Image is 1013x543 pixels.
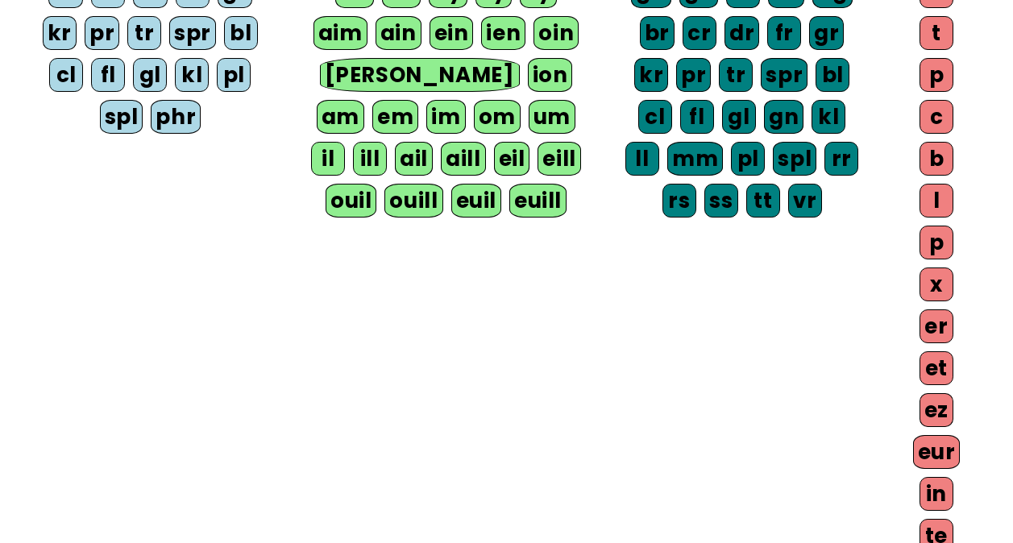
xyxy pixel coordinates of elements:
div: p [920,226,953,259]
div: oin [533,16,579,50]
div: in [920,477,953,511]
div: kr [43,16,77,50]
div: euill [509,184,567,218]
div: em [372,100,418,134]
div: eil [494,142,530,176]
div: b [920,142,953,176]
div: eill [538,142,580,176]
div: aim [313,16,367,50]
div: tt [746,184,780,218]
div: ion [528,58,573,92]
div: spr [169,16,216,50]
div: aill [441,142,485,176]
div: [PERSON_NAME] [320,58,520,92]
div: t [920,16,953,50]
div: ill [353,142,387,176]
div: bl [816,58,849,92]
div: gr [809,16,844,50]
div: ain [376,16,421,50]
div: pl [217,58,251,92]
div: ien [481,16,525,50]
div: gn [764,100,803,134]
div: br [640,16,675,50]
div: pr [676,58,711,92]
div: kl [175,58,209,92]
div: mm [667,142,723,176]
div: cr [683,16,716,50]
div: tr [127,16,161,50]
div: rr [824,142,858,176]
div: fr [767,16,801,50]
div: cl [638,100,672,134]
div: im [426,100,465,134]
div: phr [151,100,201,134]
div: gl [722,100,756,134]
div: ein [430,16,474,50]
div: ez [920,393,953,427]
div: ll [625,142,659,176]
div: spr [761,58,807,92]
div: er [920,309,953,343]
div: bl [224,16,258,50]
div: um [529,100,575,134]
div: eur [913,435,961,469]
div: il [311,142,345,176]
div: kl [812,100,845,134]
div: c [920,100,953,134]
div: ouil [326,184,376,218]
div: ss [704,184,738,218]
div: fl [680,100,714,134]
div: pl [731,142,765,176]
div: tr [719,58,753,92]
div: spl [100,100,143,134]
div: pr [85,16,119,50]
div: om [474,100,521,134]
div: am [317,100,364,134]
div: dr [724,16,759,50]
div: kr [634,58,668,92]
div: fl [91,58,125,92]
div: x [920,267,953,301]
div: euil [451,184,501,218]
div: ail [395,142,433,176]
div: p [920,58,953,92]
div: et [920,351,953,385]
div: cl [49,58,83,92]
div: gl [133,58,167,92]
div: l [920,184,953,218]
div: ouill [384,184,442,218]
div: rs [662,184,696,218]
div: spl [773,142,816,176]
div: vr [788,184,822,218]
